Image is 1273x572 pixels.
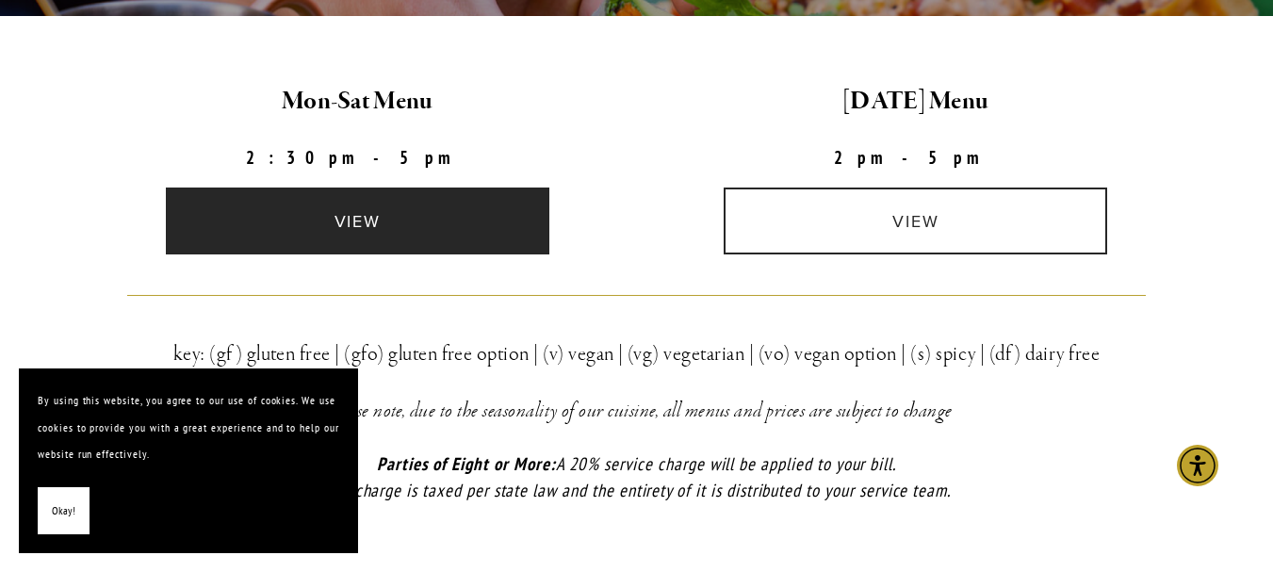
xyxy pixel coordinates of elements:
div: Accessibility Menu [1177,445,1218,486]
h2: [DATE] Menu [653,82,1180,122]
span: Okay! [52,498,75,525]
strong: 2:30pm-5pm [246,146,470,169]
strong: 2pm-5pm [834,146,998,169]
button: Okay! [38,487,90,535]
em: Parties of Eight or More: [377,452,556,475]
a: view [724,188,1107,254]
section: Cookie banner [19,368,358,553]
h2: Mon-Sat Menu [94,82,621,122]
em: *Please note, due to the seasonality of our cuisine, all menus and prices are subject to change [320,398,953,424]
p: By using this website, you agree to our use of cookies. We use cookies to provide you with a grea... [38,387,339,468]
h3: key: (gf) gluten free | (gfo) gluten free option | (v) vegan | (vg) vegetarian | (vo) vegan optio... [127,337,1147,371]
a: view [166,188,549,254]
em: A 20% service charge will be applied to your bill. This charge is taxed per state law and the ent... [322,452,951,502]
